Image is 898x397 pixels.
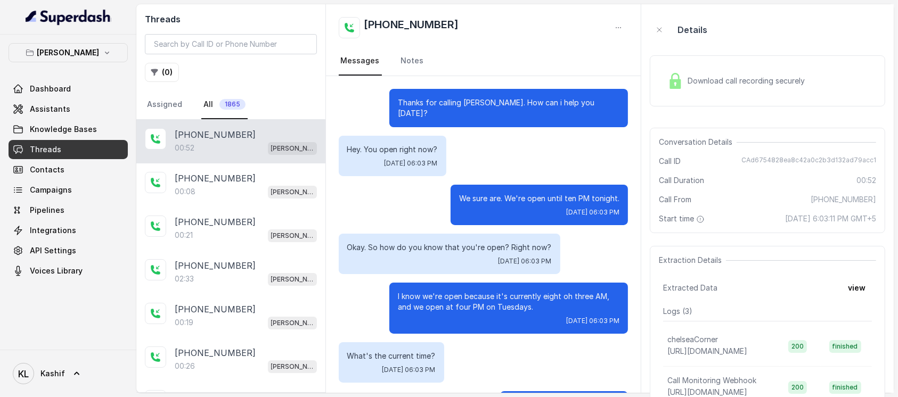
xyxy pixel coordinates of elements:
[347,144,438,155] p: Hey. You open right now?
[30,225,76,236] span: Integrations
[398,97,619,119] p: Thanks for calling [PERSON_NAME]. How can i help you [DATE]?
[175,128,256,141] p: [PHONE_NUMBER]
[788,381,807,394] span: 200
[30,124,97,135] span: Knowledge Bases
[9,43,128,62] button: [PERSON_NAME]
[741,156,876,167] span: CAd6754828ea8c42a0c2b3d132ad79acc1
[26,9,111,26] img: light.svg
[659,156,681,167] span: Call ID
[175,361,195,371] p: 00:26
[175,317,193,328] p: 00:19
[9,140,128,159] a: Threads
[364,17,459,38] h2: [PHONE_NUMBER]
[499,257,552,266] span: [DATE] 06:03 PM
[339,47,382,76] a: Messages
[271,274,314,285] p: [PERSON_NAME]
[667,334,718,345] p: chelseaCorner
[145,90,184,119] a: Assigned
[18,368,29,379] text: KL
[659,194,691,205] span: Call From
[667,375,756,386] p: Call Monitoring Webhook
[9,241,128,260] a: API Settings
[30,205,64,216] span: Pipelines
[9,221,128,240] a: Integrations
[175,143,194,153] p: 00:52
[175,216,256,228] p: [PHONE_NUMBER]
[856,175,876,186] span: 00:52
[339,47,628,76] nav: Tabs
[175,230,193,241] p: 00:21
[145,63,179,82] button: (0)
[30,164,64,175] span: Contacts
[382,366,436,374] span: [DATE] 06:03 PM
[659,137,737,147] span: Conversation Details
[145,34,317,54] input: Search by Call ID or Phone Number
[175,303,256,316] p: [PHONE_NUMBER]
[9,359,128,388] a: Kashif
[829,340,861,353] span: finished
[37,46,100,59] p: [PERSON_NAME]
[271,230,314,241] p: [PERSON_NAME]
[688,76,809,86] span: Download call recording securely
[566,208,619,217] span: [DATE] 06:03 PM
[667,346,747,355] span: [URL][DOMAIN_NAME]
[677,23,707,36] p: Details
[842,278,872,297] button: view
[30,266,83,276] span: Voices Library
[9,261,128,280] a: Voices Library
[201,90,248,119] a: All1865
[175,274,194,284] p: 02:33
[9,120,128,139] a: Knowledge Bases
[667,387,747,396] span: [URL][DOMAIN_NAME]
[9,160,128,179] a: Contacts
[398,291,619,312] p: I know we're open because it's currently eight oh three AM, and we open at four PM on Tuesdays.
[829,381,861,394] span: finished
[667,73,683,89] img: Lock Icon
[9,100,128,119] a: Assistants
[9,201,128,220] a: Pipelines
[566,317,619,325] span: [DATE] 06:03 PM
[385,159,438,168] span: [DATE] 06:03 PM
[788,340,807,353] span: 200
[9,180,128,200] a: Campaigns
[145,90,317,119] nav: Tabs
[659,175,704,186] span: Call Duration
[459,193,619,204] p: We sure are. We're open until ten PM tonight.
[271,143,314,154] p: [PERSON_NAME]
[175,259,256,272] p: [PHONE_NUMBER]
[347,242,552,253] p: Okay. So how do you know that you're open? Right now?
[811,194,876,205] span: [PHONE_NUMBER]
[175,172,256,185] p: [PHONE_NUMBER]
[659,213,707,224] span: Start time
[347,351,436,361] p: What's the current time?
[663,306,872,317] p: Logs ( 3 )
[30,245,76,256] span: API Settings
[785,213,876,224] span: [DATE] 6:03:11 PM GMT+5
[30,84,71,94] span: Dashboard
[30,185,72,195] span: Campaigns
[30,144,61,155] span: Threads
[663,283,717,293] span: Extracted Data
[271,361,314,372] p: [PERSON_NAME]
[659,255,726,266] span: Extraction Details
[40,368,65,379] span: Kashif
[175,346,256,359] p: [PHONE_NUMBER]
[30,104,70,114] span: Assistants
[399,47,426,76] a: Notes
[145,13,317,26] h2: Threads
[271,187,314,197] p: [PERSON_NAME]
[9,79,128,98] a: Dashboard
[271,318,314,328] p: [PERSON_NAME]
[175,186,195,197] p: 00:08
[219,99,246,110] span: 1865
